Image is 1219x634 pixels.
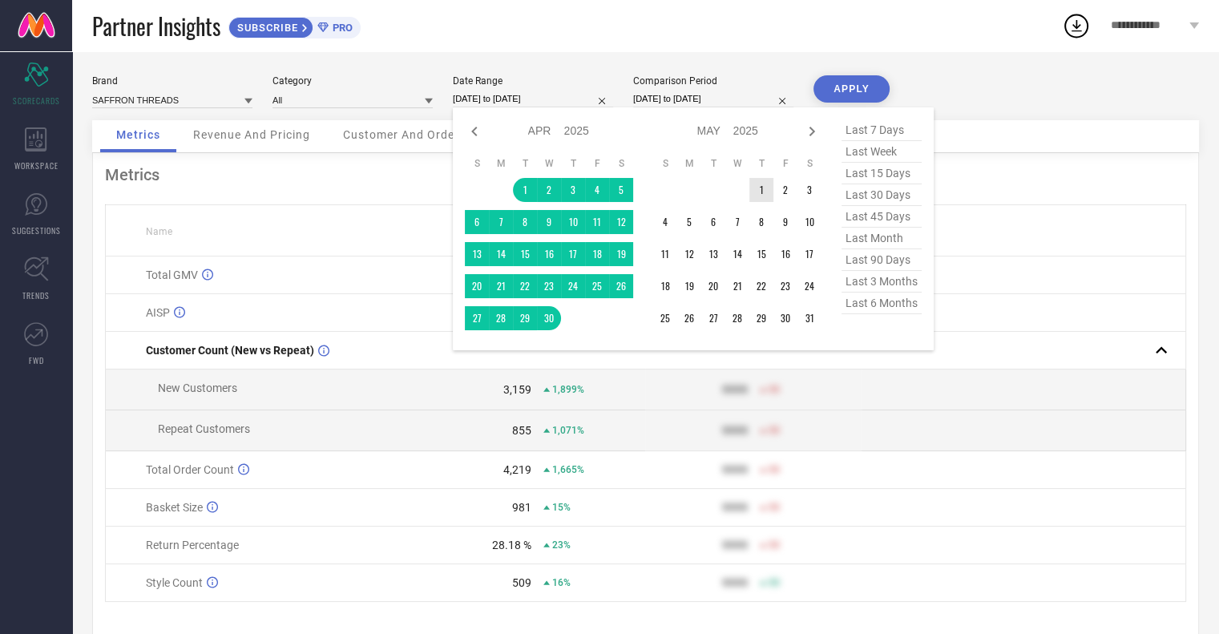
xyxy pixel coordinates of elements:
[146,539,239,551] span: Return Percentage
[465,210,489,234] td: Sun Apr 06 2025
[797,306,821,330] td: Sat May 31 2025
[609,210,633,234] td: Sat Apr 12 2025
[773,306,797,330] td: Fri May 30 2025
[537,274,561,298] td: Wed Apr 23 2025
[465,274,489,298] td: Sun Apr 20 2025
[701,306,725,330] td: Tue May 27 2025
[842,271,922,293] span: last 3 months
[653,274,677,298] td: Sun May 18 2025
[492,539,531,551] div: 28.18 %
[453,91,613,107] input: Select date range
[503,463,531,476] div: 4,219
[552,384,584,395] span: 1,899%
[722,463,748,476] div: 9999
[722,576,748,589] div: 9999
[677,274,701,298] td: Mon May 19 2025
[633,91,793,107] input: Select comparison period
[537,178,561,202] td: Wed Apr 02 2025
[12,224,61,236] span: SUGGESTIONS
[158,382,237,394] span: New Customers
[513,242,537,266] td: Tue Apr 15 2025
[725,306,749,330] td: Wed May 28 2025
[552,425,584,436] span: 1,071%
[701,157,725,170] th: Tuesday
[465,122,484,141] div: Previous month
[146,226,172,237] span: Name
[158,422,250,435] span: Repeat Customers
[797,242,821,266] td: Sat May 17 2025
[749,178,773,202] td: Thu May 01 2025
[513,178,537,202] td: Tue Apr 01 2025
[769,577,780,588] span: 50
[725,274,749,298] td: Wed May 21 2025
[842,163,922,184] span: last 15 days
[552,502,571,513] span: 15%
[1062,11,1091,40] div: Open download list
[552,539,571,551] span: 23%
[489,274,513,298] td: Mon Apr 21 2025
[489,210,513,234] td: Mon Apr 07 2025
[769,464,780,475] span: 50
[465,242,489,266] td: Sun Apr 13 2025
[489,157,513,170] th: Monday
[228,13,361,38] a: SUBSCRIBEPRO
[773,178,797,202] td: Fri May 02 2025
[489,242,513,266] td: Mon Apr 14 2025
[769,502,780,513] span: 50
[537,157,561,170] th: Wednesday
[489,306,513,330] td: Mon Apr 28 2025
[773,157,797,170] th: Friday
[465,157,489,170] th: Sunday
[633,75,793,87] div: Comparison Period
[749,210,773,234] td: Thu May 08 2025
[537,210,561,234] td: Wed Apr 09 2025
[677,242,701,266] td: Mon May 12 2025
[802,122,821,141] div: Next month
[842,184,922,206] span: last 30 days
[22,289,50,301] span: TRENDS
[329,22,353,34] span: PRO
[229,22,302,34] span: SUBSCRIBE
[453,75,613,87] div: Date Range
[842,141,922,163] span: last week
[552,577,571,588] span: 16%
[561,210,585,234] td: Thu Apr 10 2025
[769,539,780,551] span: 50
[513,274,537,298] td: Tue Apr 22 2025
[749,274,773,298] td: Thu May 22 2025
[561,178,585,202] td: Thu Apr 03 2025
[701,210,725,234] td: Tue May 06 2025
[701,242,725,266] td: Tue May 13 2025
[105,165,1186,184] div: Metrics
[465,306,489,330] td: Sun Apr 27 2025
[146,344,314,357] span: Customer Count (New vs Repeat)
[842,293,922,314] span: last 6 months
[513,210,537,234] td: Tue Apr 08 2025
[769,425,780,436] span: 50
[513,157,537,170] th: Tuesday
[609,274,633,298] td: Sat Apr 26 2025
[797,178,821,202] td: Sat May 03 2025
[512,424,531,437] div: 855
[585,274,609,298] td: Fri Apr 25 2025
[14,160,59,172] span: WORKSPACE
[609,242,633,266] td: Sat Apr 19 2025
[552,464,584,475] span: 1,665%
[585,178,609,202] td: Fri Apr 04 2025
[585,157,609,170] th: Friday
[513,306,537,330] td: Tue Apr 29 2025
[29,354,44,366] span: FWD
[722,501,748,514] div: 9999
[272,75,433,87] div: Category
[561,242,585,266] td: Thu Apr 17 2025
[653,242,677,266] td: Sun May 11 2025
[609,157,633,170] th: Saturday
[749,157,773,170] th: Thursday
[797,210,821,234] td: Sat May 10 2025
[503,383,531,396] div: 3,159
[537,306,561,330] td: Wed Apr 30 2025
[653,210,677,234] td: Sun May 04 2025
[343,128,466,141] span: Customer And Orders
[722,539,748,551] div: 9999
[797,157,821,170] th: Saturday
